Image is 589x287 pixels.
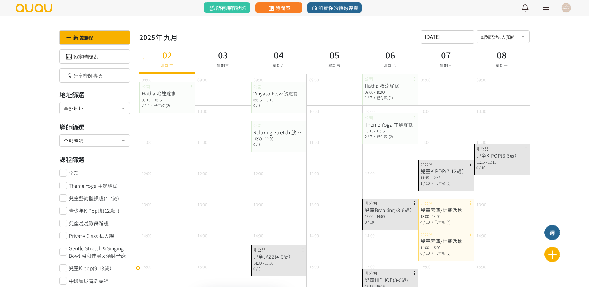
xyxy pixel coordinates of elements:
[142,201,151,207] span: 13:00
[309,139,319,145] span: 11:00
[421,264,430,270] span: 15:00
[309,108,319,114] span: 10:00
[69,264,114,272] span: 兒童K-pop(9-13歲）
[477,77,486,83] span: 09:00
[420,175,471,180] div: 11:45 - 12:45
[365,233,375,238] span: 14:00
[256,141,260,147] span: / 7
[142,97,192,103] div: 09:15 - 10:15
[479,165,485,170] span: / 10
[150,103,170,108] span: ，已付款 (2)
[197,264,207,270] span: 15:00
[309,201,319,207] span: 13:00
[368,95,372,100] span: / 7
[69,169,79,177] span: 全部
[208,4,246,12] span: 所有課程狀態
[477,233,486,238] span: 14:00
[328,62,340,68] span: 星期五
[309,170,319,176] span: 12:00
[64,53,98,60] a: 設定時間表
[477,201,486,207] span: 13:00
[142,90,192,97] div: Hatha 哈達瑜伽
[69,182,118,189] span: Theme Yoga 主題瑜伽
[420,167,471,175] div: 兒童K-POP(7-12歲）
[197,170,207,176] span: 12:00
[69,194,119,202] span: 兒童藝術體操班(4-7歲)
[421,108,430,114] span: 10:00
[420,250,422,256] span: 6
[309,264,319,270] span: 15:00
[69,244,130,259] span: Gentle Stretch & Singing Bowl 溫和伸展 x 頌缽音療
[197,77,207,83] span: 09:00
[496,49,508,61] h3: 08
[217,49,229,61] h3: 03
[420,206,471,214] div: 兒童表演/比賽活動
[273,62,285,68] span: 星期四
[373,134,393,139] span: ，已付款 (2)
[142,264,151,270] span: 15:00
[64,104,126,112] span: 全部地址
[69,207,119,214] span: 青少年K-Pop班(12歲+)
[217,62,229,68] span: 星期三
[255,2,302,13] a: 時間表
[384,49,396,61] h3: 06
[476,152,527,159] div: 兒童K-POP(3-6歲）
[69,220,109,227] span: 兒童啦啦隊舞蹈班
[476,159,527,165] div: 11:15 - 12:15
[142,77,151,83] span: 09:00
[253,90,304,97] div: Vinyasa Flow 流瑜伽
[423,219,430,225] span: / 10
[142,170,151,176] span: 12:00
[477,108,486,114] span: 10:00
[373,95,393,100] span: ，已付款 (1)
[496,62,508,68] span: 星期一
[142,139,151,145] span: 11:00
[253,266,255,271] span: 0
[365,219,367,225] span: 0
[430,180,451,186] span: ，已付款 (1)
[253,97,304,103] div: 09:15 - 10:15
[254,170,263,176] span: 12:00
[142,233,151,238] span: 14:00
[139,32,178,42] div: 2025年 九月
[365,108,375,114] span: 10:00
[64,136,126,144] span: 全部導師
[254,233,263,238] span: 14:00
[365,276,416,284] div: 兒童HIPHOP(3-6歲)
[420,245,471,250] div: 14:00 - 15:00
[197,201,207,207] span: 13:00
[368,134,372,139] span: / 7
[477,139,486,145] span: 11:00
[420,219,422,225] span: 4
[253,103,255,108] span: 0
[309,233,319,238] span: 14:00
[545,229,560,237] div: 週
[59,30,130,45] div: 新增課程
[365,264,375,270] span: 15:00
[430,250,451,256] span: ，已付款 (6)
[421,139,430,145] span: 11:00
[253,260,304,266] div: 14:30 - 15:30
[273,49,285,61] h3: 04
[59,90,130,100] h3: 地址篩選
[440,62,452,68] span: 星期日
[440,49,452,61] h3: 07
[59,155,130,164] h3: 課程篩選
[420,237,471,245] div: 兒童表演/比賽活動
[142,103,144,108] span: 2
[197,108,207,114] span: 10:00
[256,266,260,271] span: / 8
[253,141,255,147] span: 0
[365,134,367,139] span: 2
[69,277,109,285] span: 中環暑期舞蹈課程
[59,68,130,83] div: 分享導師專頁
[254,77,263,83] span: 09:00
[365,95,367,100] span: 1
[420,180,422,186] span: 1
[365,82,416,89] div: Hatha 哈達瑜伽
[430,219,451,225] span: ，已付款 (4)
[365,214,416,219] div: 13:00 - 14:00
[365,128,416,134] div: 10:15 - 11:15
[477,264,486,270] span: 15:00
[307,2,362,13] a: 瀏覽你的預約專頁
